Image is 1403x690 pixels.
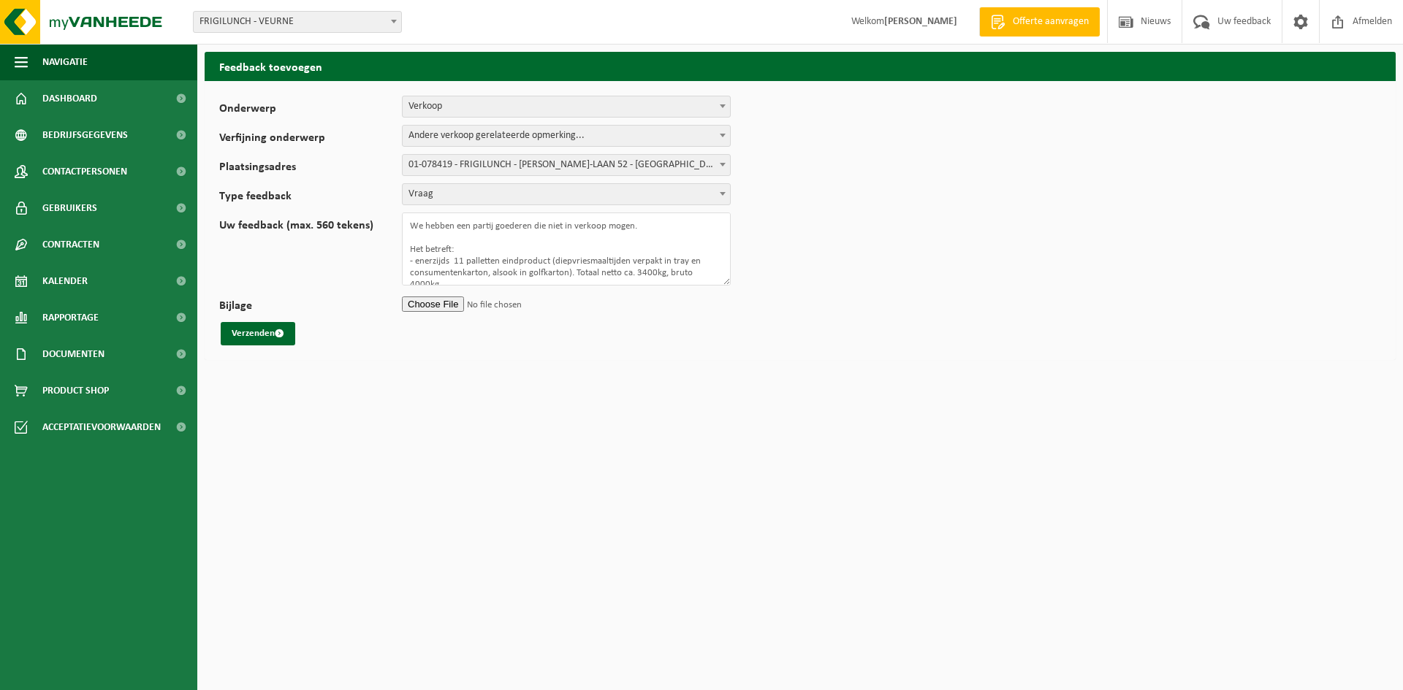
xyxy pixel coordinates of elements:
span: Gebruikers [42,190,97,226]
span: Contactpersonen [42,153,127,190]
span: Vraag [403,184,730,204]
span: Documenten [42,336,104,372]
span: Rapportage [42,299,99,336]
span: Navigatie [42,44,88,80]
span: Product Shop [42,372,109,409]
span: Vraag [402,183,731,205]
button: Verzenden [221,322,295,345]
span: Offerte aanvragen [1009,15,1092,29]
span: 01-078419 - FRIGILUNCH - ALBERT I-LAAN 52 - VEURNE [403,155,730,175]
h2: Feedback toevoegen [205,52,1396,80]
span: FRIGILUNCH - VEURNE [194,12,401,32]
a: Offerte aanvragen [979,7,1100,37]
span: Contracten [42,226,99,263]
span: Verkoop [403,96,730,117]
label: Type feedback [219,191,402,205]
span: Bedrijfsgegevens [42,117,128,153]
span: Andere verkoop gerelateerde opmerking... [402,125,731,147]
label: Onderwerp [219,103,402,118]
span: FRIGILUNCH - VEURNE [193,11,402,33]
span: Acceptatievoorwaarden [42,409,161,445]
label: Bijlage [219,300,402,315]
strong: [PERSON_NAME] [884,16,957,27]
label: Uw feedback (max. 560 tekens) [219,220,402,285]
span: 01-078419 - FRIGILUNCH - ALBERT I-LAAN 52 - VEURNE [402,154,731,176]
span: Kalender [42,263,88,299]
span: Dashboard [42,80,97,117]
label: Verfijning onderwerp [219,132,402,147]
span: Andere verkoop gerelateerde opmerking... [403,126,730,146]
span: Verkoop [402,96,731,118]
label: Plaatsingsadres [219,161,402,176]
